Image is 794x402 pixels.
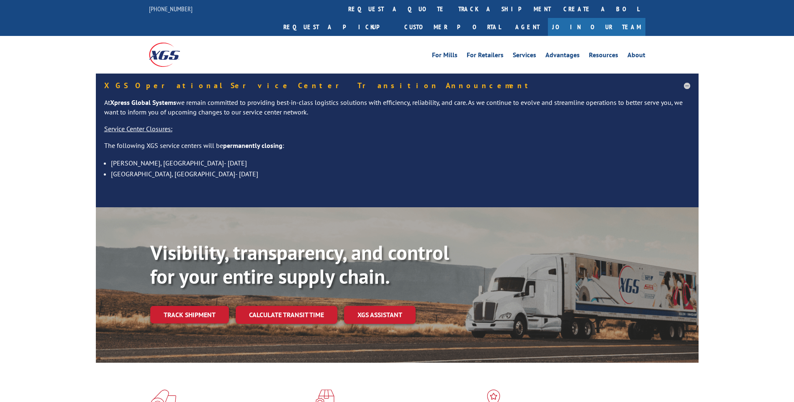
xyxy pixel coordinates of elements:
a: For Retailers [467,52,504,61]
a: Resources [589,52,618,61]
a: Join Our Team [548,18,645,36]
p: The following XGS service centers will be : [104,141,690,158]
a: Calculate transit time [236,306,337,324]
a: Services [513,52,536,61]
a: About [627,52,645,61]
a: Customer Portal [398,18,507,36]
p: At we remain committed to providing best-in-class logistics solutions with efficiency, reliabilit... [104,98,690,125]
li: [PERSON_NAME], [GEOGRAPHIC_DATA]- [DATE] [111,158,690,168]
a: Agent [507,18,548,36]
h5: XGS Operational Service Center Transition Announcement [104,82,690,89]
strong: permanently closing [223,141,283,150]
u: Service Center Closures: [104,125,172,133]
b: Visibility, transparency, and control for your entire supply chain. [150,239,449,290]
strong: Xpress Global Systems [110,98,176,107]
a: XGS ASSISTANT [344,306,416,324]
a: Advantages [545,52,580,61]
li: [GEOGRAPHIC_DATA], [GEOGRAPHIC_DATA]- [DATE] [111,168,690,179]
a: Request a pickup [277,18,398,36]
a: [PHONE_NUMBER] [149,5,193,13]
a: Track shipment [150,306,229,323]
a: For Mills [432,52,457,61]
